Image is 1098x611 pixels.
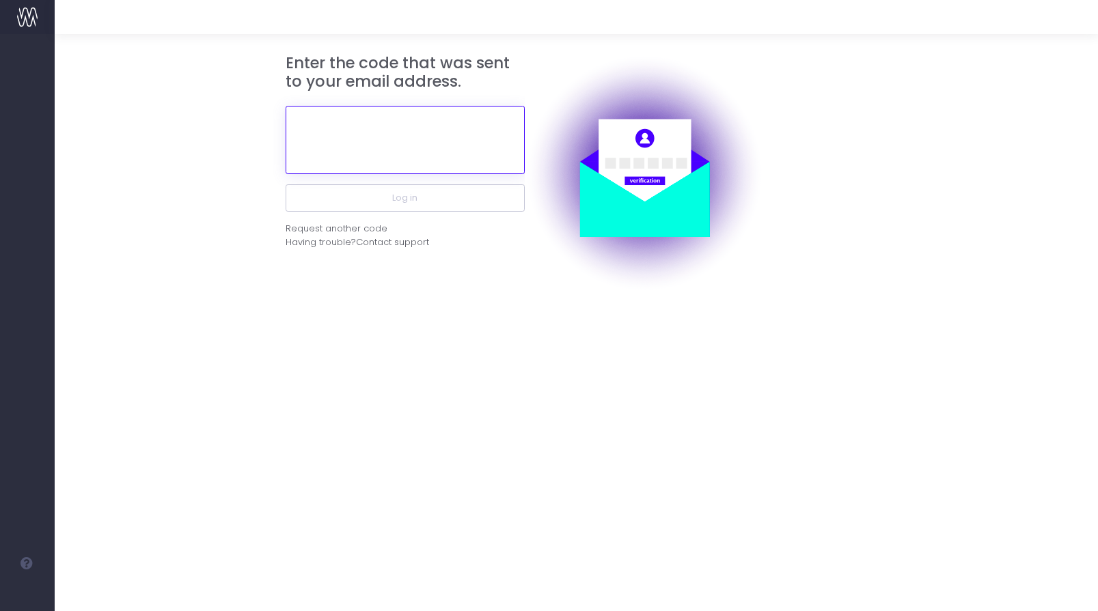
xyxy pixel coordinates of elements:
img: auth.png [525,54,764,293]
button: Log in [286,184,525,212]
div: Request another code [286,222,387,236]
h3: Enter the code that was sent to your email address. [286,54,525,91]
img: images/default_profile_image.png [17,584,38,604]
span: Contact support [356,236,429,249]
div: Having trouble? [286,236,525,249]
